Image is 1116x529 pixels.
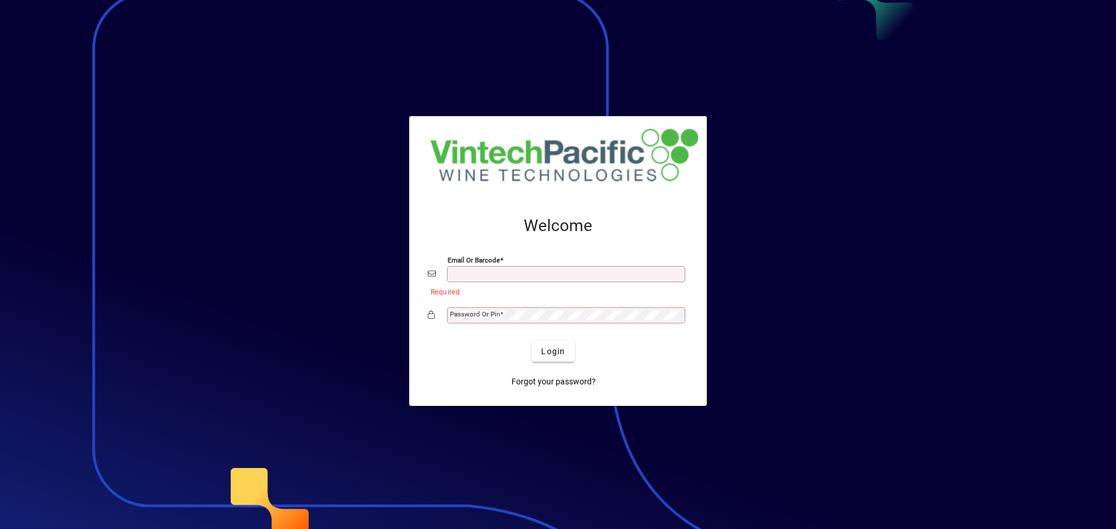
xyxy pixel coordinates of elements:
mat-label: Email or Barcode [448,256,500,264]
mat-error: Required [431,285,679,297]
mat-label: Password or Pin [450,310,500,318]
a: Forgot your password? [507,371,600,392]
span: Login [541,346,565,358]
button: Login [532,341,574,362]
span: Forgot your password? [512,376,596,388]
h2: Welcome [428,216,688,236]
